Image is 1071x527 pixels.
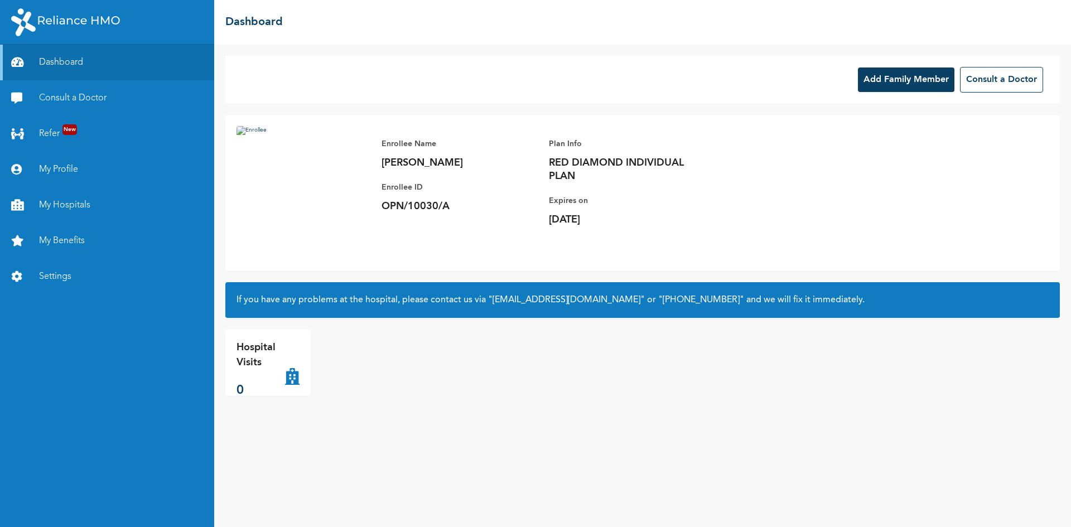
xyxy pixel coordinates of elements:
[382,137,538,151] p: Enrollee Name
[62,124,77,135] span: New
[549,194,705,207] p: Expires on
[658,296,744,304] a: "[PHONE_NUMBER]"
[382,200,538,213] p: OPN/10030/A
[237,381,285,400] p: 0
[382,156,538,170] p: [PERSON_NAME]
[11,8,120,36] img: RelianceHMO's Logo
[858,67,954,92] button: Add Family Member
[488,296,645,304] a: "[EMAIL_ADDRESS][DOMAIN_NAME]"
[237,126,370,260] img: Enrollee
[960,67,1043,93] button: Consult a Doctor
[237,340,285,370] p: Hospital Visits
[382,181,538,194] p: Enrollee ID
[237,293,1049,307] h2: If you have any problems at the hospital, please contact us via or and we will fix it immediately.
[225,14,283,31] h2: Dashboard
[549,213,705,226] p: [DATE]
[549,156,705,183] p: RED DIAMOND INDIVIDUAL PLAN
[549,137,705,151] p: Plan Info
